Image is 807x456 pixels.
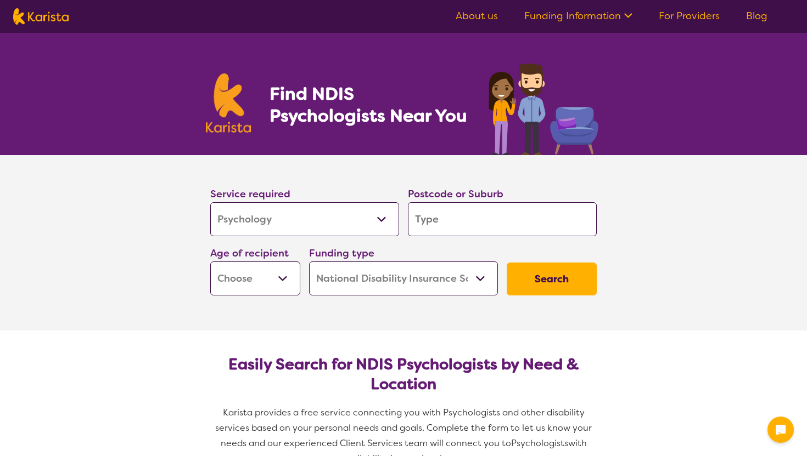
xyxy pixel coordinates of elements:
[746,9,767,22] a: Blog
[270,83,473,127] h1: Find NDIS Psychologists Near You
[309,247,374,260] label: Funding type
[408,187,503,201] label: Postcode or Suburb
[511,437,568,449] span: Psychologists
[13,8,69,25] img: Karista logo
[456,9,498,22] a: About us
[210,187,290,201] label: Service required
[215,407,594,449] span: Karista provides a free service connecting you with Psychologists and other disability services b...
[408,202,597,236] input: Type
[507,263,597,295] button: Search
[659,9,720,22] a: For Providers
[219,355,588,394] h2: Easily Search for NDIS Psychologists by Need & Location
[206,73,251,133] img: Karista logo
[485,59,601,155] img: psychology
[210,247,289,260] label: Age of recipient
[524,9,632,22] a: Funding Information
